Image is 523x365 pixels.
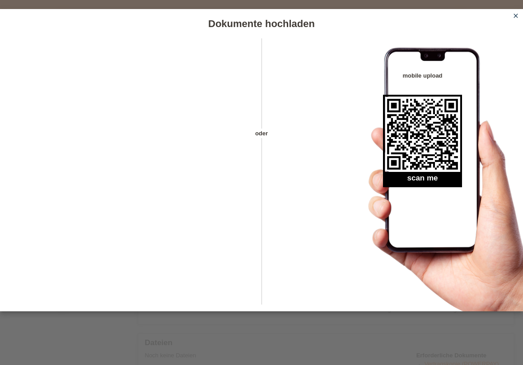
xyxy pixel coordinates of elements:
[246,129,277,138] span: oder
[383,174,462,187] h2: scan me
[14,61,246,286] iframe: Upload
[510,11,522,22] a: close
[512,12,519,19] i: close
[383,72,462,79] h4: mobile upload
